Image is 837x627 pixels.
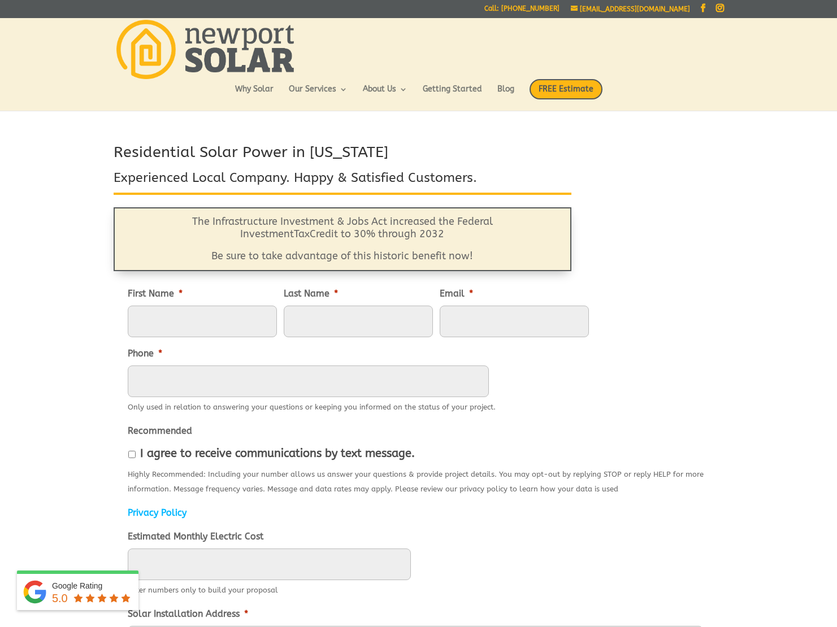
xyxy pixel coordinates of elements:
a: Why Solar [235,85,274,104]
label: Phone [128,348,162,360]
a: Our Services [289,85,348,104]
label: Estimated Monthly Electric Cost [128,531,263,543]
h3: Experienced Local Company. Happy & Satisfied Customers. [114,169,571,193]
a: Blog [497,85,514,104]
div: Google Rating [52,580,133,591]
a: Privacy Policy [128,507,187,518]
a: Getting Started [423,85,482,104]
span: FREE Estimate [530,79,602,99]
img: Newport Solar | Solar Energy Optimized. [116,20,294,79]
a: FREE Estimate [530,79,602,111]
a: About Us [363,85,407,104]
a: [EMAIL_ADDRESS][DOMAIN_NAME] [571,5,690,13]
h2: Residential Solar Power in [US_STATE] [114,142,571,169]
label: Email [440,288,473,300]
a: Call: [PHONE_NUMBER] [484,5,560,17]
label: Last Name [284,288,338,300]
span: 5.0 [52,592,68,604]
label: Recommended [128,425,192,437]
div: Enter numbers only to build your proposal [128,580,710,598]
p: The Infrastructure Investment & Jobs Act increased the Federal Investment Credit to 30% through 2032 [142,216,543,250]
label: I agree to receive communications by text message. [140,447,415,460]
div: Highly Recommended: Including your number allows us answer your questions & provide project detai... [128,464,710,497]
div: Only used in relation to answering your questions or keeping you informed on the status of your p... [128,397,496,415]
span: Tax [294,228,310,240]
label: Solar Installation Address [128,608,248,620]
p: Be sure to take advantage of this historic benefit now! [142,250,543,263]
label: First Name [128,288,183,300]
